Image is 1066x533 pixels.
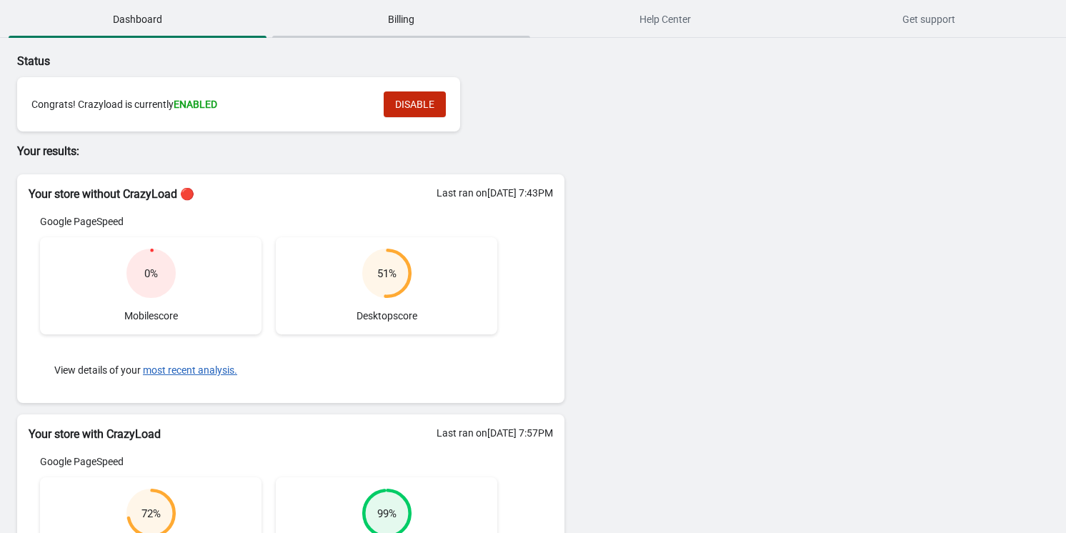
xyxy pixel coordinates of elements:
div: Last ran on [DATE] 7:43PM [437,186,553,200]
div: Google PageSpeed [40,214,497,229]
span: Dashboard [9,6,266,32]
div: View details of your [40,349,497,392]
span: Help Center [536,6,794,32]
div: Congrats! Crazyload is currently [31,97,369,111]
span: ENABLED [174,99,217,110]
div: Mobile score [40,237,261,334]
div: 0 % [144,266,158,281]
div: Google PageSpeed [40,454,497,469]
button: most recent analysis. [143,364,237,376]
div: 99 % [377,507,397,521]
p: Status [17,53,564,70]
button: DISABLE [384,91,446,117]
h2: Your store without CrazyLoad 🔴 [29,186,553,203]
span: DISABLE [395,99,434,110]
div: Desktop score [276,237,497,334]
span: Billing [272,6,530,32]
p: Your results: [17,143,564,160]
div: Last ran on [DATE] 7:57PM [437,426,553,440]
h2: Your store with CrazyLoad [29,426,553,443]
div: 72 % [141,507,161,521]
span: Get support [799,6,1057,32]
div: 51 % [377,266,397,281]
button: Dashboard [6,1,269,38]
